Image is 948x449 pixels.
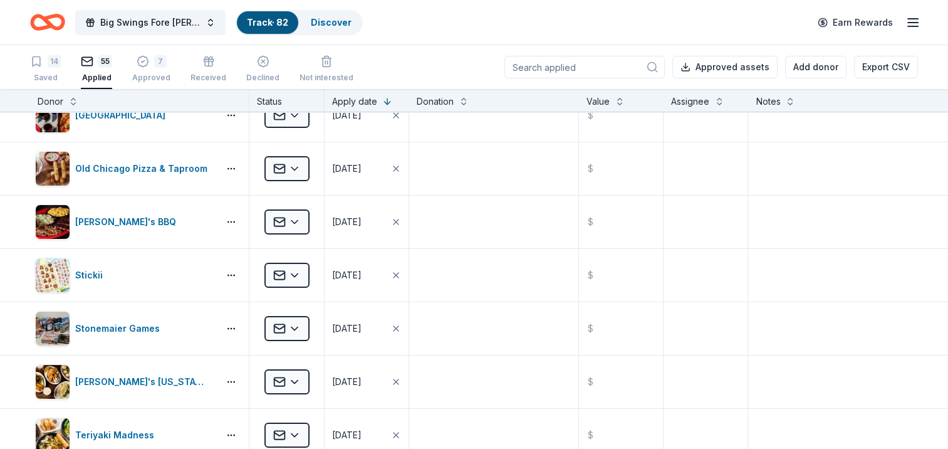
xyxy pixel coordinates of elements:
button: Image for StickiiStickii [35,258,214,293]
a: Track· 82 [247,17,288,28]
button: [DATE] [325,302,409,355]
div: 14 [48,55,61,68]
div: Stickii [75,268,108,283]
div: Donor [38,94,63,109]
img: Image for Ted's Montana Grill [36,365,70,399]
button: [DATE] [325,356,409,408]
div: [GEOGRAPHIC_DATA] [75,108,170,123]
img: Image for Old Chicago Pizza & Taproom [36,152,70,186]
button: Image for North Italia[GEOGRAPHIC_DATA] [35,98,214,133]
div: Apply date [332,94,377,109]
div: 55 [98,55,112,68]
div: 7 [154,55,167,68]
div: [PERSON_NAME]'s [US_STATE] Grill [75,374,214,389]
button: Declined [246,50,279,89]
div: [DATE] [332,321,362,336]
button: [DATE] [325,142,409,195]
button: Track· 82Discover [236,10,363,35]
div: Approved [132,73,170,83]
span: Big Swings Fore [PERSON_NAME] [100,15,201,30]
img: Image for Sonny's BBQ [36,205,70,239]
div: Value [586,94,610,109]
div: [DATE] [332,374,362,389]
div: Assignee [671,94,709,109]
button: [DATE] [325,249,409,302]
div: Received [190,73,226,83]
button: Not interested [300,50,353,89]
button: 14Saved [30,50,61,89]
div: [DATE] [332,161,362,176]
div: [DATE] [332,428,362,443]
button: Big Swings Fore [PERSON_NAME] [75,10,226,35]
button: Received [190,50,226,89]
button: Image for Ted's Montana Grill[PERSON_NAME]'s [US_STATE] Grill [35,364,214,399]
img: Image for Stonemaier Games [36,312,70,346]
button: Image for Old Chicago Pizza & TaproomOld Chicago Pizza & Taproom [35,151,214,186]
button: Image for Stonemaier GamesStonemaier Games [35,311,214,346]
a: Earn Rewards [810,11,900,34]
div: Declined [246,73,279,83]
button: Export CSV [854,56,918,78]
button: Add donor [785,56,846,78]
div: [DATE] [332,214,362,230]
div: [DATE] [332,108,362,123]
div: Applied [81,73,112,83]
img: Image for North Italia [36,98,70,132]
div: [PERSON_NAME]'s BBQ [75,214,181,230]
button: Approved assets [672,56,778,78]
button: 7Approved [132,50,170,89]
a: Home [30,8,65,37]
div: [DATE] [332,268,362,283]
div: Old Chicago Pizza & Taproom [75,161,212,176]
div: Notes [756,94,780,109]
div: Not interested [300,73,353,83]
div: Teriyaki Madness [75,428,159,443]
img: Image for Stickii [36,258,70,292]
div: Stonemaier Games [75,321,165,336]
a: Discover [311,17,352,28]
button: [DATE] [325,89,409,142]
button: [DATE] [325,196,409,248]
button: Image for Sonny's BBQ[PERSON_NAME]'s BBQ [35,204,214,240]
button: 55Applied [81,50,112,89]
div: Status [249,89,325,112]
div: Saved [30,73,61,83]
input: Search applied [504,56,665,78]
div: Donation [417,94,454,109]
